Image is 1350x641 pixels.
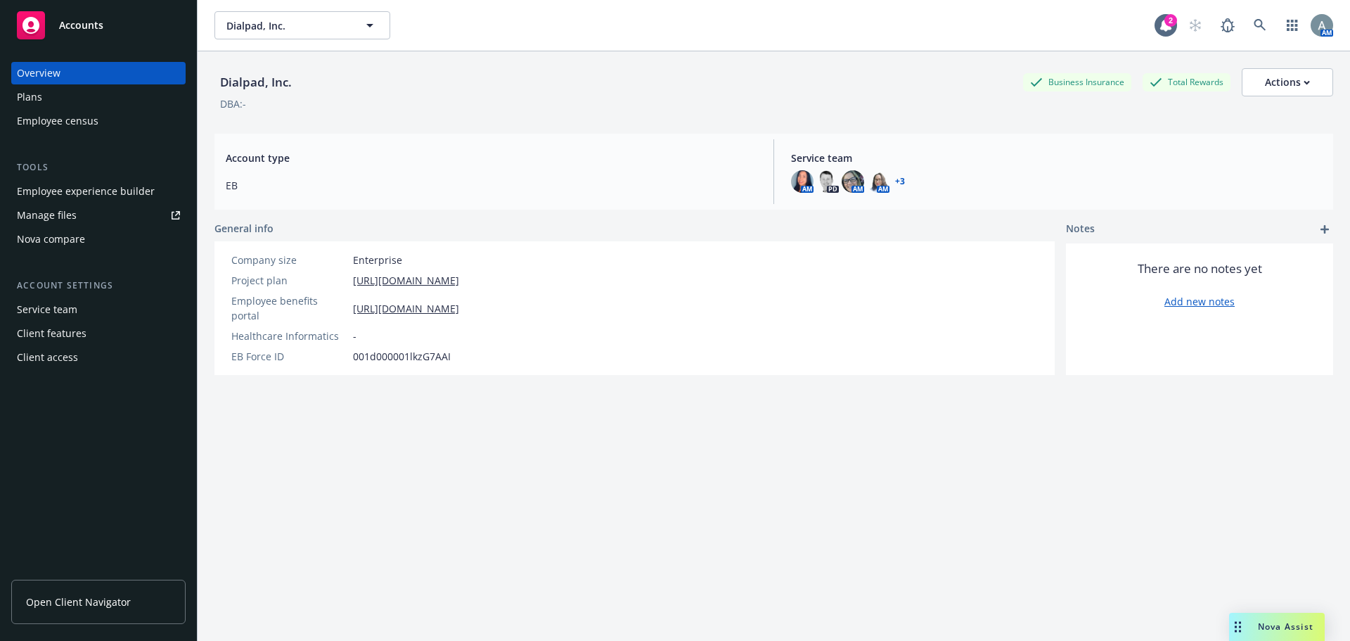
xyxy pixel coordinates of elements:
div: 2 [1164,14,1177,27]
span: Service team [791,151,1322,165]
div: Company size [231,253,347,267]
span: Accounts [59,20,103,31]
img: photo [816,170,839,193]
img: photo [1311,14,1333,37]
a: Employee experience builder [11,180,186,203]
span: Dialpad, Inc. [226,18,348,33]
div: Business Insurance [1023,73,1131,91]
a: Add new notes [1164,294,1235,309]
span: There are no notes yet [1138,260,1262,277]
button: Actions [1242,68,1333,96]
span: General info [214,221,274,236]
div: Employee census [17,110,98,132]
span: EB [226,178,757,193]
div: Total Rewards [1143,73,1230,91]
a: Search [1246,11,1274,39]
a: Switch app [1278,11,1306,39]
div: Nova compare [17,228,85,250]
span: Nova Assist [1258,621,1313,633]
img: photo [842,170,864,193]
a: [URL][DOMAIN_NAME] [353,301,459,316]
div: Overview [17,62,60,84]
span: Notes [1066,221,1095,238]
span: 001d000001lkzG7AAI [353,349,451,364]
a: add [1316,221,1333,238]
span: - [353,329,356,343]
a: Report a Bug [1214,11,1242,39]
a: Employee census [11,110,186,132]
a: Overview [11,62,186,84]
img: photo [791,170,814,193]
a: Client features [11,322,186,345]
a: Manage files [11,204,186,227]
div: DBA: - [220,96,246,111]
img: photo [867,170,889,193]
div: EB Force ID [231,349,347,364]
a: Nova compare [11,228,186,250]
a: Plans [11,86,186,108]
div: Employee experience builder [17,180,155,203]
span: Open Client Navigator [26,595,131,609]
div: Client features [17,322,86,345]
div: Employee benefits portal [231,293,347,323]
div: Drag to move [1229,613,1247,641]
div: Plans [17,86,42,108]
a: [URL][DOMAIN_NAME] [353,273,459,288]
div: Account settings [11,279,186,293]
button: Dialpad, Inc. [214,11,390,39]
div: Actions [1265,69,1310,96]
button: Nova Assist [1229,613,1325,641]
div: Project plan [231,273,347,288]
span: Enterprise [353,253,402,267]
a: Service team [11,298,186,321]
div: Healthcare Informatics [231,329,347,343]
a: Client access [11,346,186,369]
div: Dialpad, Inc. [214,73,297,91]
div: Tools [11,160,186,174]
a: Accounts [11,6,186,45]
span: Account type [226,151,757,165]
a: Start snowing [1181,11,1209,39]
div: Client access [17,346,78,369]
div: Service team [17,298,77,321]
div: Manage files [17,204,77,227]
a: +3 [895,177,905,186]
